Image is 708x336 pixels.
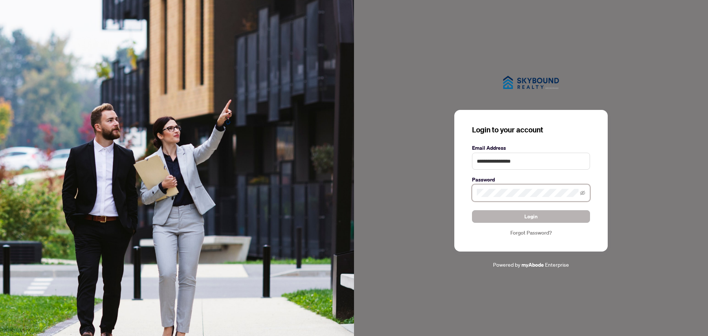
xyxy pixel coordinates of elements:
[524,211,538,222] span: Login
[472,210,590,223] button: Login
[472,229,590,237] a: Forgot Password?
[472,176,590,184] label: Password
[545,261,569,268] span: Enterprise
[493,261,520,268] span: Powered by
[521,261,544,269] a: myAbode
[472,125,590,135] h3: Login to your account
[494,67,568,98] img: ma-logo
[580,190,585,195] span: eye-invisible
[472,144,590,152] label: Email Address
